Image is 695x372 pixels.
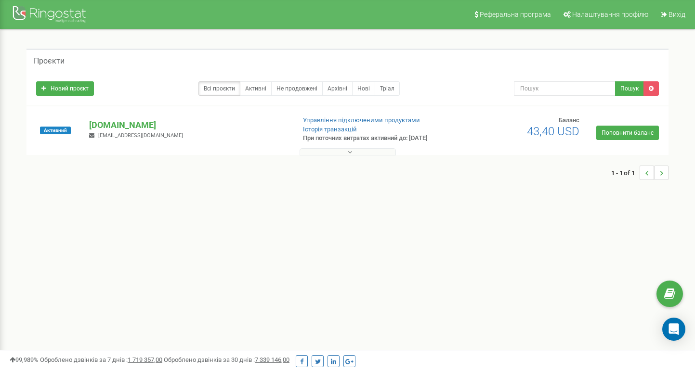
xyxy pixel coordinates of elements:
a: Поповнити баланс [596,126,659,140]
span: 1 - 1 of 1 [611,166,640,180]
a: Не продовжені [271,81,323,96]
span: [EMAIL_ADDRESS][DOMAIN_NAME] [98,132,183,139]
span: Активний [40,127,71,134]
span: 43,40 USD [527,125,579,138]
u: 7 339 146,00 [255,356,289,363]
span: Оброблено дзвінків за 7 днів : [40,356,162,363]
a: Активні [240,81,272,96]
a: Всі проєкти [198,81,240,96]
a: Новий проєкт [36,81,94,96]
a: Тріал [375,81,400,96]
span: 99,989% [10,356,39,363]
p: [DOMAIN_NAME] [89,119,287,131]
input: Пошук [514,81,616,96]
button: Пошук [615,81,644,96]
nav: ... [611,156,669,190]
p: При поточних витратах активний до: [DATE] [303,134,448,143]
span: Вихід [669,11,685,18]
span: Оброблено дзвінків за 30 днів : [164,356,289,363]
a: Історія транзакцій [303,126,357,133]
u: 1 719 357,00 [128,356,162,363]
div: Open Intercom Messenger [662,318,685,341]
span: Реферальна програма [480,11,551,18]
a: Нові [352,81,375,96]
span: Баланс [559,116,579,124]
a: Управління підключеними продуктами [303,116,420,124]
a: Архівні [322,81,353,96]
span: Налаштування профілю [572,11,648,18]
h5: Проєкти [34,57,65,65]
